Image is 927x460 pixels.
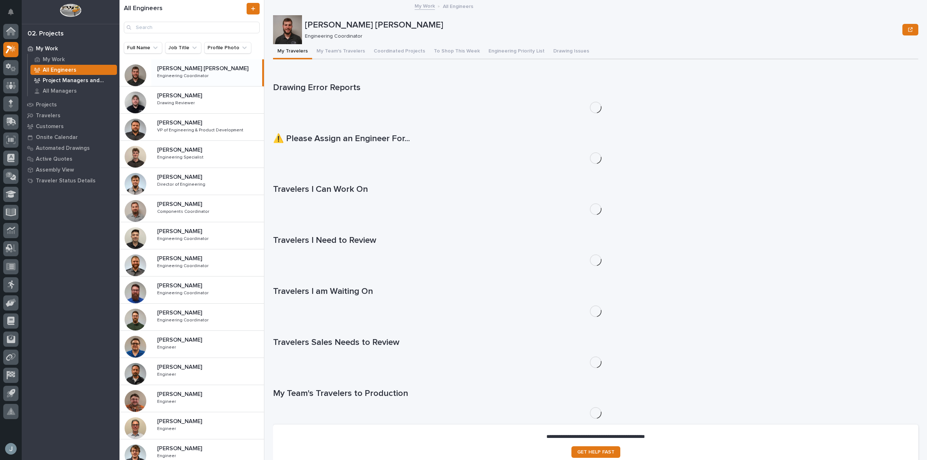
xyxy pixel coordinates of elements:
[36,156,72,163] p: Active Quotes
[157,417,204,425] p: [PERSON_NAME]
[157,343,177,350] p: Engineer
[28,30,64,38] div: 02. Projects
[157,72,210,79] p: Engineering Coordinator
[22,143,119,153] a: Automated Drawings
[157,389,204,398] p: [PERSON_NAME]
[157,181,207,187] p: Director of Engineering
[305,33,897,39] p: Engineering Coordinator
[273,83,918,93] h1: Drawing Error Reports
[571,446,620,458] a: GET HELP FAST
[43,67,76,73] p: All Engineers
[157,64,250,72] p: [PERSON_NAME] [PERSON_NAME]
[60,4,81,17] img: Workspace Logo
[119,331,264,358] a: [PERSON_NAME][PERSON_NAME] EngineerEngineer
[484,44,549,59] button: Engineering Priority List
[119,412,264,439] a: [PERSON_NAME][PERSON_NAME] EngineerEngineer
[273,235,918,246] h1: Travelers I Need to Review
[157,235,210,241] p: Engineering Coordinator
[36,134,78,141] p: Onsite Calendar
[119,168,264,195] a: [PERSON_NAME][PERSON_NAME] Director of EngineeringDirector of Engineering
[119,249,264,277] a: [PERSON_NAME][PERSON_NAME] Engineering CoordinatorEngineering Coordinator
[119,195,264,222] a: [PERSON_NAME][PERSON_NAME] Components CoordinatorComponents Coordinator
[22,110,119,121] a: Travelers
[119,86,264,114] a: [PERSON_NAME][PERSON_NAME] Drawing ReviewerDrawing Reviewer
[119,141,264,168] a: [PERSON_NAME][PERSON_NAME] Engineering SpecialistEngineering Specialist
[28,54,119,64] a: My Work
[22,175,119,186] a: Traveler Status Details
[273,184,918,195] h1: Travelers I Can Work On
[22,132,119,143] a: Onsite Calendar
[28,65,119,75] a: All Engineers
[36,46,58,52] p: My Work
[36,145,90,152] p: Automated Drawings
[157,126,245,133] p: VP of Engineering & Product Development
[429,44,484,59] button: To Shop This Week
[157,172,204,181] p: [PERSON_NAME]
[305,20,899,30] p: [PERSON_NAME] [PERSON_NAME]
[157,208,211,214] p: Components Coordinator
[43,88,77,94] p: All Managers
[157,153,205,160] p: Engineering Specialist
[28,86,119,96] a: All Managers
[157,118,204,126] p: [PERSON_NAME]
[369,44,429,59] button: Coordinated Projects
[157,91,204,99] p: [PERSON_NAME]
[119,358,264,385] a: [PERSON_NAME][PERSON_NAME] EngineerEngineer
[273,388,918,399] h1: My Team's Travelers to Production
[273,44,312,59] button: My Travelers
[273,286,918,297] h1: Travelers I am Waiting On
[36,123,64,130] p: Customers
[36,178,96,184] p: Traveler Status Details
[3,441,18,456] button: users-avatar
[22,164,119,175] a: Assembly View
[124,22,260,33] input: Search
[273,134,918,144] h1: ⚠️ Please Assign an Engineer For...
[157,254,204,262] p: [PERSON_NAME]
[36,113,60,119] p: Travelers
[157,281,204,289] p: [PERSON_NAME]
[119,385,264,412] a: [PERSON_NAME][PERSON_NAME] EngineerEngineer
[204,42,251,54] button: Profile Photo
[157,308,204,316] p: [PERSON_NAME]
[157,362,204,371] p: [PERSON_NAME]
[124,42,162,54] button: Full Name
[549,44,593,59] button: Drawing Issues
[119,114,264,141] a: [PERSON_NAME][PERSON_NAME] VP of Engineering & Product DevelopmentVP of Engineering & Product Dev...
[36,167,74,173] p: Assembly View
[157,289,210,296] p: Engineering Coordinator
[22,121,119,132] a: Customers
[157,335,204,343] p: [PERSON_NAME]
[157,398,177,404] p: Engineer
[22,153,119,164] a: Active Quotes
[157,227,204,235] p: [PERSON_NAME]
[312,44,369,59] button: My Team's Travelers
[157,262,210,269] p: Engineering Coordinator
[273,337,918,348] h1: Travelers Sales Needs to Review
[415,1,435,10] a: My Work
[165,42,201,54] button: Job Title
[119,59,264,86] a: [PERSON_NAME] [PERSON_NAME][PERSON_NAME] [PERSON_NAME] Engineering CoordinatorEngineering Coordin...
[157,371,177,377] p: Engineer
[157,99,196,106] p: Drawing Reviewer
[9,9,18,20] div: Notifications
[157,316,210,323] p: Engineering Coordinator
[22,43,119,54] a: My Work
[443,2,473,10] p: All Engineers
[119,222,264,249] a: [PERSON_NAME][PERSON_NAME] Engineering CoordinatorEngineering Coordinator
[124,5,245,13] h1: All Engineers
[577,450,614,455] span: GET HELP FAST
[157,452,177,459] p: Engineer
[28,75,119,85] a: Project Managers and Engineers
[36,102,57,108] p: Projects
[157,444,204,452] p: [PERSON_NAME]
[119,277,264,304] a: [PERSON_NAME][PERSON_NAME] Engineering CoordinatorEngineering Coordinator
[119,304,264,331] a: [PERSON_NAME][PERSON_NAME] Engineering CoordinatorEngineering Coordinator
[43,77,114,84] p: Project Managers and Engineers
[43,56,65,63] p: My Work
[3,4,18,20] button: Notifications
[157,145,204,153] p: [PERSON_NAME]
[157,425,177,431] p: Engineer
[22,99,119,110] a: Projects
[157,199,204,208] p: [PERSON_NAME]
